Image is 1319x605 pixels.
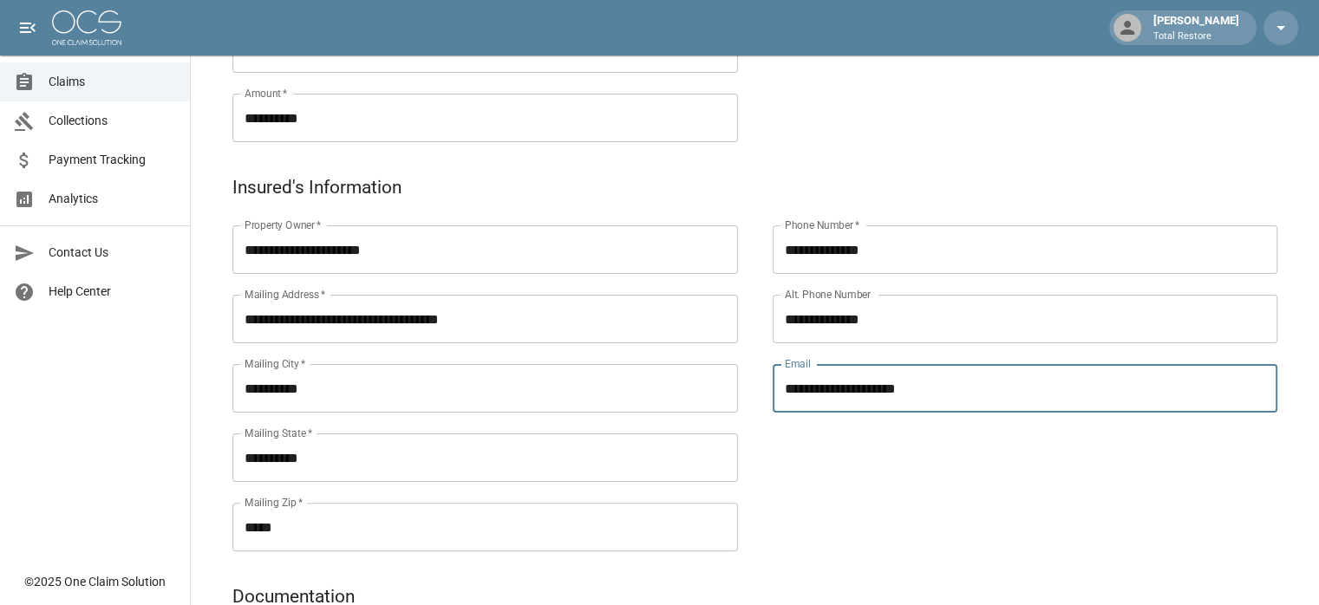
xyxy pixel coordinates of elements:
button: open drawer [10,10,45,45]
span: Payment Tracking [49,151,176,169]
label: Email [785,356,811,371]
span: Claims [49,73,176,91]
img: ocs-logo-white-transparent.png [52,10,121,45]
label: Mailing State [245,426,312,440]
label: Amount [245,86,288,101]
label: Mailing City [245,356,306,371]
div: © 2025 One Claim Solution [24,573,166,590]
div: [PERSON_NAME] [1146,12,1246,43]
span: Collections [49,112,176,130]
label: Alt. Phone Number [785,287,871,302]
span: Analytics [49,190,176,208]
label: Mailing Zip [245,495,304,510]
label: Property Owner [245,218,322,232]
p: Total Restore [1153,29,1239,44]
label: Mailing Address [245,287,325,302]
span: Help Center [49,283,176,301]
span: Contact Us [49,244,176,262]
label: Phone Number [785,218,859,232]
